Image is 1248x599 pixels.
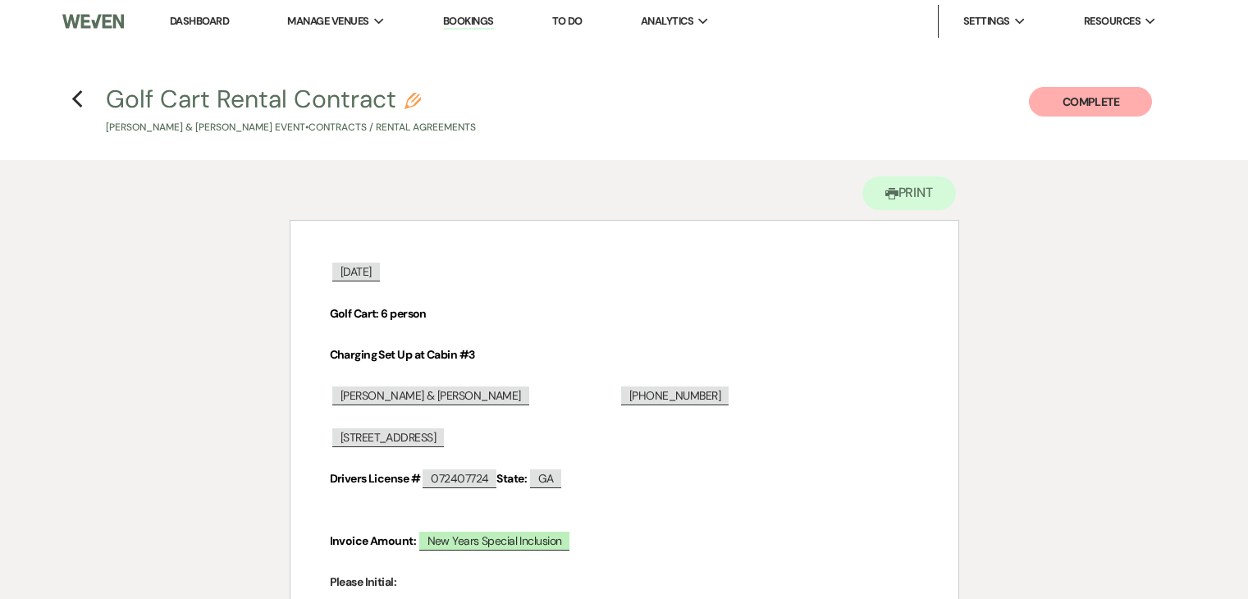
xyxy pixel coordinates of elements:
[330,306,427,321] strong: Golf Cart: 6 person
[423,469,496,488] span: 072407724
[552,14,583,28] a: To Do
[106,87,476,135] button: Golf Cart Rental Contract[PERSON_NAME] & [PERSON_NAME] Event•Contracts / Rental Agreements
[332,386,529,405] span: [PERSON_NAME] & [PERSON_NAME]
[1029,87,1152,117] button: Complete
[332,428,444,447] span: [STREET_ADDRESS]
[1084,13,1141,30] span: Resources
[287,13,368,30] span: Manage Venues
[963,13,1010,30] span: Settings
[419,532,570,551] span: New Years Special Inclusion
[621,386,729,405] span: [PHONE_NUMBER]
[330,347,475,362] strong: Charging Set Up at Cabin #3
[62,4,124,39] img: Weven Logo
[106,120,476,135] p: [PERSON_NAME] & [PERSON_NAME] Event • Contracts / Rental Agreements
[170,14,229,28] a: Dashboard
[641,13,693,30] span: Analytics
[330,471,420,486] strong: Drivers License #
[330,533,417,548] strong: Invoice Amount:
[443,14,494,30] a: Bookings
[496,471,527,486] strong: State:
[330,574,397,589] strong: Please Initial:
[332,263,380,281] span: [DATE]
[862,176,957,210] button: Print
[530,469,562,488] span: GA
